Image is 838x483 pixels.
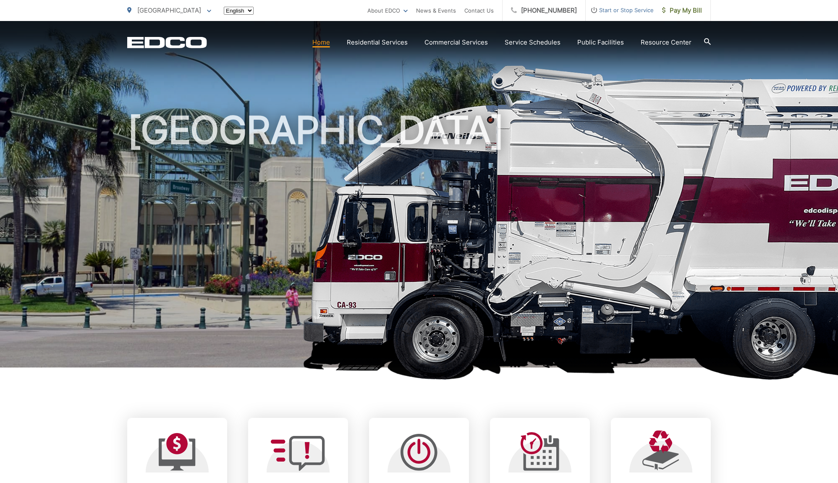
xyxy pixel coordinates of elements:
[127,37,207,48] a: EDCD logo. Return to the homepage.
[424,37,488,47] a: Commercial Services
[416,5,456,16] a: News & Events
[464,5,494,16] a: Contact Us
[347,37,408,47] a: Residential Services
[367,5,408,16] a: About EDCO
[662,5,702,16] span: Pay My Bill
[577,37,624,47] a: Public Facilities
[127,109,711,375] h1: [GEOGRAPHIC_DATA]
[137,6,201,14] span: [GEOGRAPHIC_DATA]
[312,37,330,47] a: Home
[224,7,254,15] select: Select a language
[505,37,560,47] a: Service Schedules
[641,37,691,47] a: Resource Center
